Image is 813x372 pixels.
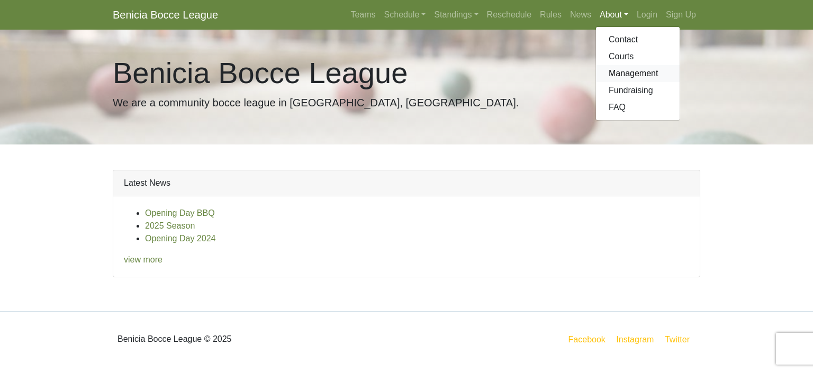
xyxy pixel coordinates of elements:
[536,4,566,25] a: Rules
[614,333,656,346] a: Instagram
[483,4,536,25] a: Reschedule
[145,208,215,217] a: Opening Day BBQ
[596,82,680,99] a: Fundraising
[113,95,700,111] p: We are a community bocce league in [GEOGRAPHIC_DATA], [GEOGRAPHIC_DATA].
[105,320,406,358] div: Benicia Bocce League © 2025
[124,255,162,264] a: view more
[430,4,482,25] a: Standings
[380,4,430,25] a: Schedule
[346,4,380,25] a: Teams
[113,55,700,90] h1: Benicia Bocce League
[113,170,700,196] div: Latest News
[145,234,215,243] a: Opening Day 2024
[595,26,680,121] div: About
[633,4,662,25] a: Login
[145,221,195,230] a: 2025 Season
[596,31,680,48] a: Contact
[596,48,680,65] a: Courts
[596,65,680,82] a: Management
[595,4,633,25] a: About
[663,333,698,346] a: Twitter
[113,4,218,25] a: Benicia Bocce League
[662,4,700,25] a: Sign Up
[566,333,608,346] a: Facebook
[596,99,680,116] a: FAQ
[566,4,595,25] a: News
